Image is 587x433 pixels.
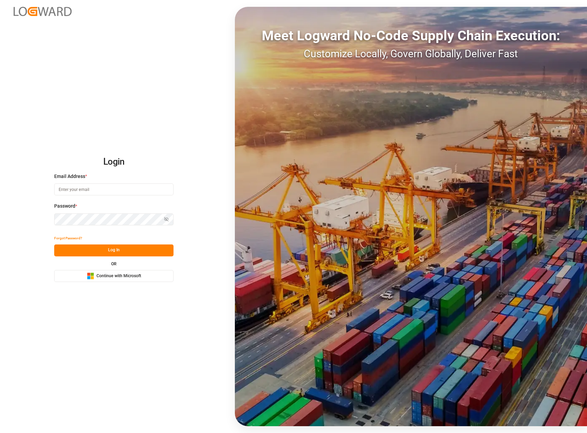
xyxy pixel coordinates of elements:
[54,173,85,180] span: Email Address
[235,26,587,46] div: Meet Logward No-Code Supply Chain Execution:
[54,270,174,282] button: Continue with Microsoft
[235,46,587,61] div: Customize Locally, Govern Globally, Deliver Fast
[54,244,174,256] button: Log In
[54,183,174,195] input: Enter your email
[54,233,82,244] button: Forgot Password?
[54,151,174,173] h2: Login
[111,262,117,266] small: OR
[54,203,75,210] span: Password
[96,273,141,279] span: Continue with Microsoft
[14,7,72,16] img: Logward_new_orange.png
